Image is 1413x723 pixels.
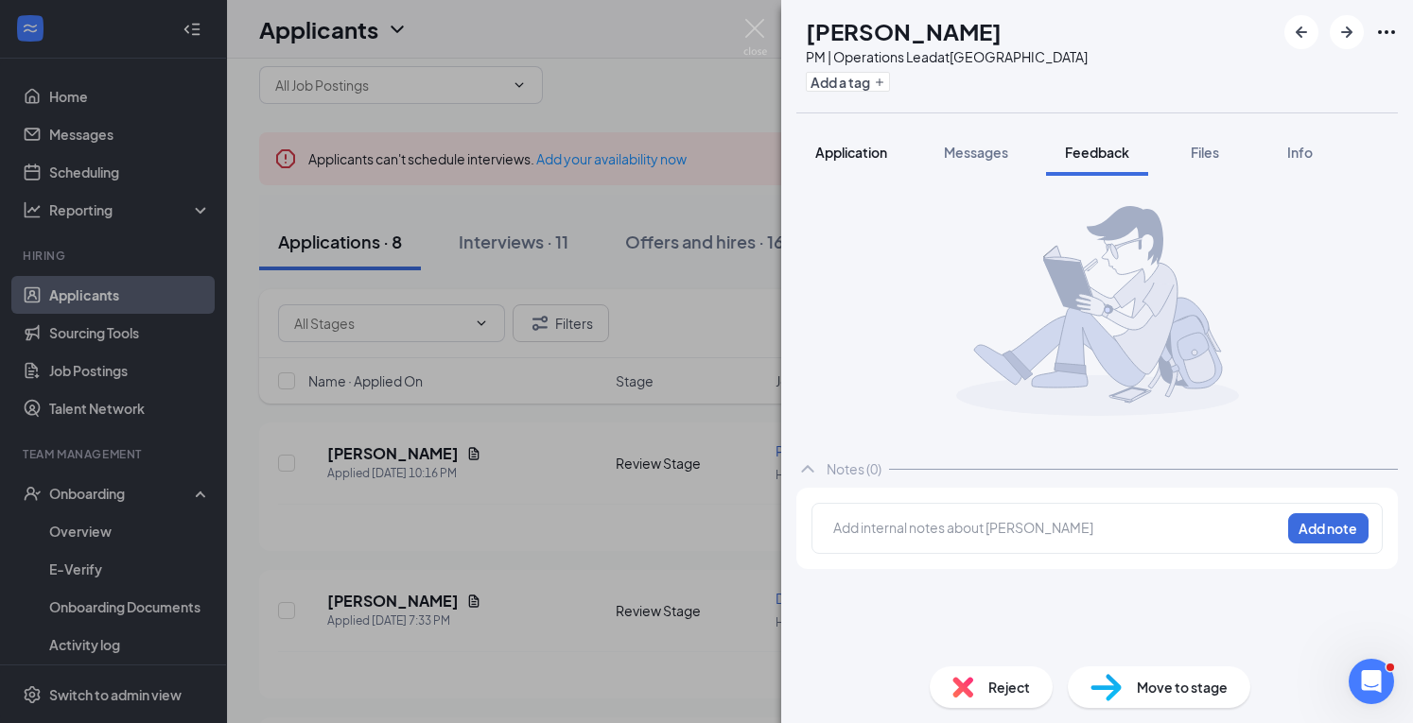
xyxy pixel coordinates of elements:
[1065,144,1129,161] span: Feedback
[1335,21,1358,43] svg: ArrowRight
[827,459,881,478] div: Notes (0)
[1284,15,1318,49] button: ArrowLeftNew
[1137,677,1228,697] span: Move to stage
[806,47,1088,66] div: PM | Operations Lead at [GEOGRAPHIC_DATA]
[1287,144,1313,161] span: Info
[944,144,1008,161] span: Messages
[806,15,1002,47] h1: [PERSON_NAME]
[815,144,887,161] span: Application
[1288,513,1369,543] button: Add note
[1330,15,1364,49] button: ArrowRight
[1375,21,1398,43] svg: Ellipses
[1191,144,1219,161] span: Files
[1290,21,1313,43] svg: ArrowLeftNew
[874,77,885,88] svg: Plus
[796,457,819,480] svg: ChevronUp
[956,206,1239,416] img: takingNoteManImg
[1349,659,1394,704] iframe: Intercom live chat
[806,72,890,92] button: PlusAdd a tag
[988,677,1030,697] span: Reject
